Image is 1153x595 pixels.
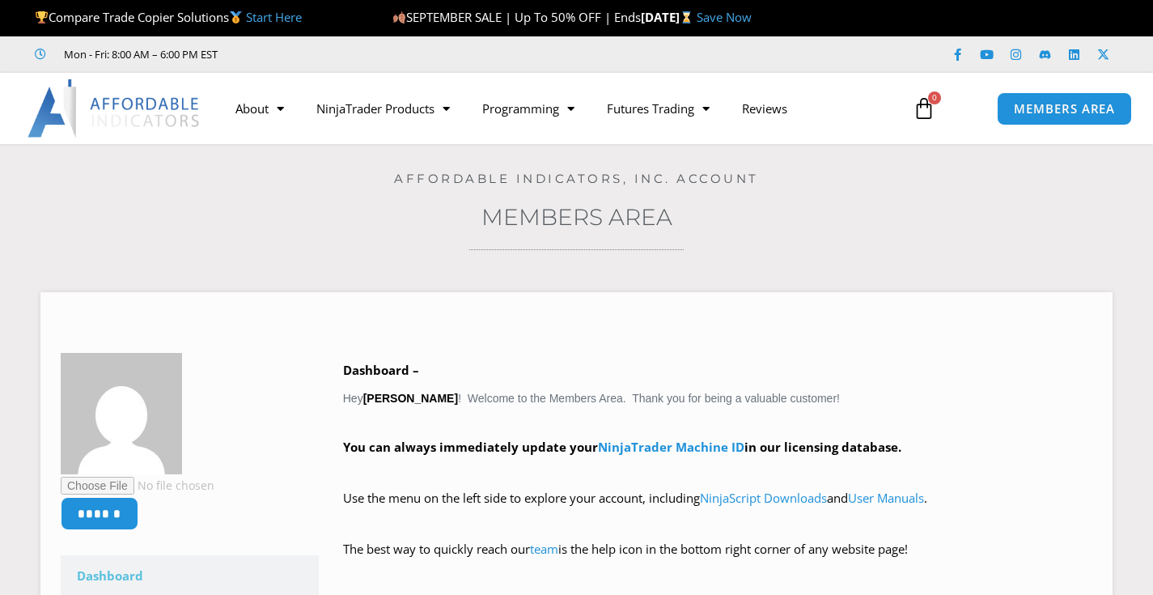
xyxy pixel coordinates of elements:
[481,203,672,231] a: Members Area
[598,439,744,455] a: NinjaTrader Machine ID
[680,11,693,23] img: ⌛
[343,359,1092,584] div: Hey ! Welcome to the Members Area. Thank you for being a valuable customer!
[230,11,242,23] img: 🥇
[300,90,466,127] a: NinjaTrader Products
[1014,103,1115,115] span: MEMBERS AREA
[343,362,419,378] b: Dashboard –
[848,490,924,506] a: User Manuals
[35,9,302,25] span: Compare Trade Copier Solutions
[726,90,803,127] a: Reviews
[888,85,960,132] a: 0
[392,9,641,25] span: SEPTEMBER SALE | Up To 50% OFF | Ends
[61,353,182,474] img: 36d648c9973b7c9a5894ac73ec2bed9f8d13c08f1b7a6c3a18f91b3793de95c4
[697,9,752,25] a: Save Now
[36,11,48,23] img: 🏆
[343,487,1092,533] p: Use the menu on the left side to explore your account, including and .
[240,46,483,62] iframe: Customer reviews powered by Trustpilot
[700,490,827,506] a: NinjaScript Downloads
[246,9,302,25] a: Start Here
[28,79,201,138] img: LogoAI | Affordable Indicators – NinjaTrader
[928,91,941,104] span: 0
[219,90,300,127] a: About
[997,92,1132,125] a: MEMBERS AREA
[393,11,405,23] img: 🍂
[363,392,458,405] strong: [PERSON_NAME]
[343,538,1092,584] p: The best way to quickly reach our is the help icon in the bottom right corner of any website page!
[60,45,218,64] span: Mon - Fri: 8:00 AM – 6:00 PM EST
[219,90,900,127] nav: Menu
[394,171,759,186] a: Affordable Indicators, Inc. Account
[530,541,558,557] a: team
[343,439,901,455] strong: You can always immediately update your in our licensing database.
[591,90,726,127] a: Futures Trading
[641,9,697,25] strong: [DATE]
[466,90,591,127] a: Programming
